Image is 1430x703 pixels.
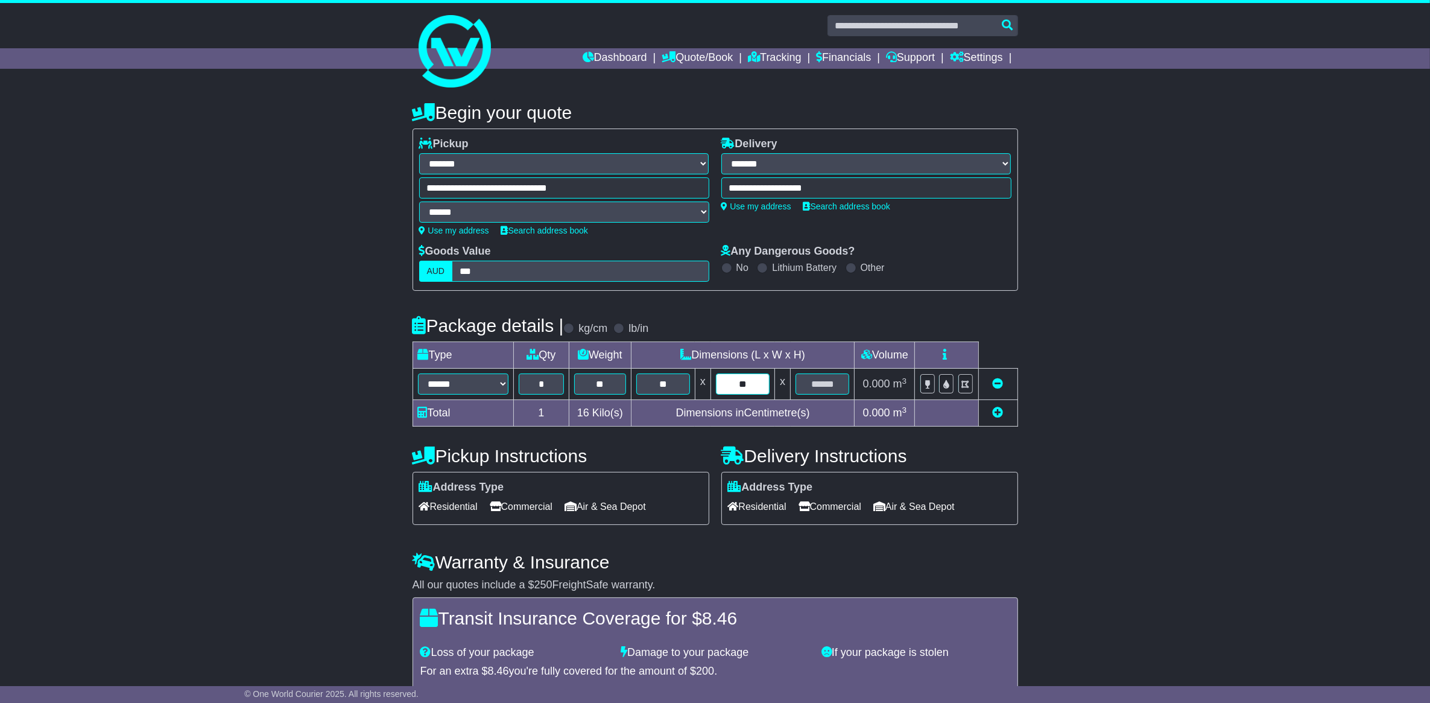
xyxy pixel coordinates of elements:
span: Commercial [490,497,552,516]
td: Total [413,400,513,427]
td: 1 [513,400,569,427]
span: 200 [696,665,714,677]
sup: 3 [902,377,907,386]
div: If your package is stolen [815,646,1016,660]
h4: Pickup Instructions [413,446,709,466]
label: Other [861,262,885,273]
span: Air & Sea Depot [873,497,955,516]
a: Search address book [803,202,890,211]
span: 0.000 [863,407,890,419]
td: Volume [855,342,915,369]
span: Commercial [799,497,861,516]
h4: Delivery Instructions [721,446,1018,466]
a: Settings [950,48,1003,69]
label: Goods Value [419,245,491,258]
a: Add new item [993,407,1004,419]
td: Qty [513,342,569,369]
a: Remove this item [993,378,1004,390]
span: m [893,378,907,390]
span: 16 [577,407,589,419]
h4: Warranty & Insurance [413,552,1018,572]
span: 0.000 [863,378,890,390]
a: Tracking [748,48,801,69]
a: Dashboard [583,48,647,69]
span: © One World Courier 2025. All rights reserved. [244,689,419,699]
span: Residential [728,497,786,516]
div: All our quotes include a $ FreightSafe warranty. [413,579,1018,592]
td: x [695,369,710,400]
div: For an extra $ you're fully covered for the amount of $ . [420,665,1010,678]
label: Address Type [419,481,504,494]
td: Type [413,342,513,369]
td: Dimensions (L x W x H) [631,342,855,369]
td: Dimensions in Centimetre(s) [631,400,855,427]
div: Damage to your package [615,646,815,660]
td: Weight [569,342,631,369]
a: Financials [816,48,871,69]
label: Any Dangerous Goods? [721,245,855,258]
a: Use my address [721,202,791,211]
span: m [893,407,907,419]
label: kg/cm [578,322,607,336]
h4: Package details | [413,316,564,336]
a: Search address book [501,226,588,235]
div: Loss of your package [414,646,615,660]
label: Lithium Battery [772,262,837,273]
span: 8.46 [488,665,509,677]
a: Support [886,48,935,69]
h4: Begin your quote [413,103,1018,122]
label: lb/in [628,322,648,336]
span: 8.46 [702,608,737,628]
label: Address Type [728,481,813,494]
label: No [736,262,748,273]
a: Use my address [419,226,489,235]
label: Delivery [721,138,777,151]
a: Quote/Book [662,48,733,69]
span: 250 [534,579,552,591]
span: Residential [419,497,478,516]
span: Air & Sea Depot [565,497,646,516]
sup: 3 [902,406,907,415]
td: Kilo(s) [569,400,631,427]
label: AUD [419,261,453,282]
td: x [775,369,791,400]
h4: Transit Insurance Coverage for $ [420,608,1010,628]
label: Pickup [419,138,469,151]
